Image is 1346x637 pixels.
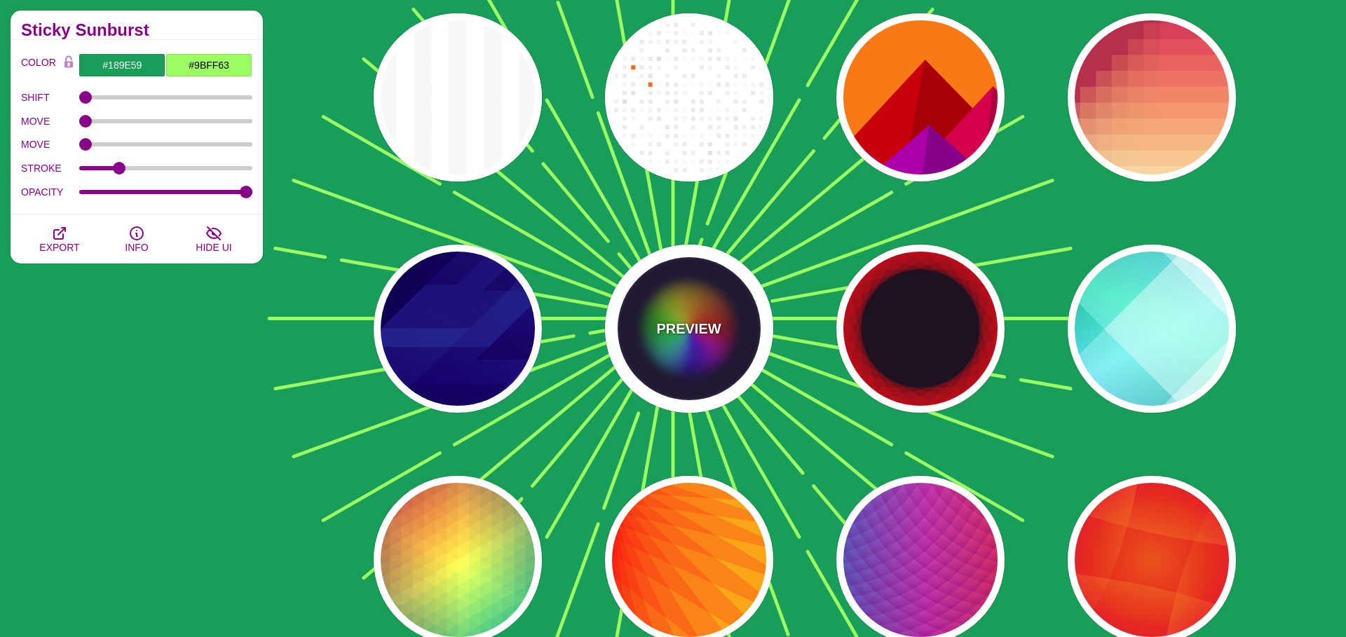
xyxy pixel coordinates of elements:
[605,13,773,181] button: randomized grid of square tiles
[21,112,79,130] label: MOVE
[21,88,79,107] label: SHIFT
[21,53,58,77] label: COLOR
[58,53,79,73] button: Color Lock
[374,245,542,413] button: blue abstract angled geometric background
[125,242,148,253] span: INFO
[1068,245,1236,413] button: teal overlapping diamond sections gradient background
[21,183,79,201] label: OPACITY
[21,135,79,153] label: MOVE
[605,245,773,413] button: PREVIEWcolorful geometric wheel
[98,214,175,263] button: INFO
[1068,13,1236,181] button: red-to-yellow gradient large pixel grid
[836,13,1005,181] button: warm and colorful pyramid background
[374,13,542,181] button: Light gray stripe subtle pattern
[175,214,252,263] button: HIDE UI
[21,25,252,36] h2: Sticky Sunburst
[196,242,231,253] span: HIDE UI
[21,214,98,263] button: EXPORT
[656,318,721,339] p: PREVIEW
[836,245,1005,413] button: dark background circle made from rotated overlapping red squares
[21,159,79,177] label: STROKE
[39,242,79,253] span: EXPORT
